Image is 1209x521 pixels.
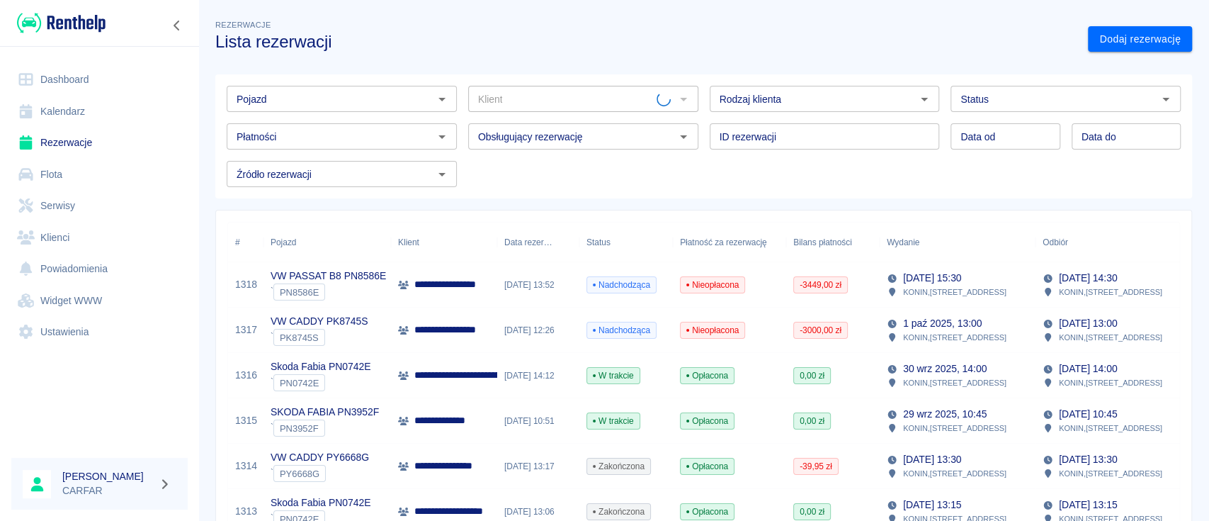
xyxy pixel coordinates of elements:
[235,368,257,383] a: 1316
[271,420,379,437] div: `
[903,498,961,512] p: [DATE] 13:15
[271,374,370,391] div: `
[271,359,370,374] p: Skoda Fabia PN0742E
[271,314,368,329] p: VW CADDY PK8745S
[11,11,106,35] a: Renthelp logo
[11,190,188,222] a: Serwisy
[903,331,1006,344] p: KONIN , [STREET_ADDRESS]
[11,159,188,191] a: Flota
[587,415,640,427] span: W trakcie
[887,223,919,262] div: Wydanie
[587,324,656,337] span: Nadchodząca
[497,444,579,489] div: [DATE] 13:17
[271,450,369,465] p: VW CADDY PY6668G
[274,332,324,343] span: PK8745S
[950,123,1060,150] input: DD.MM.YYYY
[681,324,744,337] span: Nieopłacona
[274,423,324,434] span: PN3952F
[11,316,188,348] a: Ustawienia
[903,286,1006,298] p: KONIN , [STREET_ADDRESS]
[1059,407,1117,422] p: [DATE] 10:45
[228,223,263,262] div: #
[793,223,852,262] div: Bilans płatności
[11,96,188,128] a: Kalendarz
[62,469,153,483] h6: [PERSON_NAME]
[794,460,838,473] span: -39,95 zł
[1156,89,1176,109] button: Otwórz
[794,505,830,518] span: 0,00 zł
[504,223,552,262] div: Data rezerwacji
[903,316,982,331] p: 1 paź 2025, 13:00
[1059,498,1117,512] p: [DATE] 13:15
[271,284,386,301] div: `
[903,362,987,376] p: 30 wrz 2025, 14:00
[903,271,961,286] p: [DATE] 15:30
[235,459,257,474] a: 1314
[215,21,271,29] span: Rezerwacje
[11,253,188,285] a: Powiadomienia
[17,11,106,35] img: Renthelp logo
[1059,362,1117,376] p: [DATE] 14:00
[497,223,579,262] div: Data rezerwacji
[903,452,961,467] p: [DATE] 13:30
[1059,331,1162,344] p: KONIN , [STREET_ADDRESS]
[11,222,188,254] a: Klienci
[587,279,656,291] span: Nadchodząca
[587,505,650,518] span: Zakończona
[794,324,847,337] span: -3000,00 zł
[673,223,786,262] div: Płatność za rezerwację
[166,16,188,35] button: Zwiń nawigację
[587,460,650,473] span: Zakończona
[681,460,734,473] span: Opłacona
[271,329,368,346] div: `
[398,223,419,262] div: Klient
[235,504,257,519] a: 1313
[215,32,1077,52] h3: Lista rezerwacji
[432,127,452,147] button: Otwórz
[1035,223,1191,262] div: Odbiór
[11,127,188,159] a: Rezerwacje
[674,127,693,147] button: Otwórz
[271,269,386,284] p: VW PASSAT B8 PN8586E
[680,223,767,262] div: Płatność za rezerwację
[235,277,257,292] a: 1318
[1059,286,1162,298] p: KONIN , [STREET_ADDRESS]
[1068,233,1088,252] button: Sort
[497,262,579,308] div: [DATE] 13:52
[1059,376,1162,389] p: KONIN , [STREET_ADDRESS]
[271,465,369,482] div: `
[1059,452,1117,467] p: [DATE] 13:30
[1059,316,1117,331] p: [DATE] 13:00
[903,467,1006,480] p: KONIN , [STREET_ADDRESS]
[579,223,673,262] div: Status
[391,223,497,262] div: Klient
[274,287,324,298] span: PN8586E
[235,323,257,337] a: 1317
[586,223,611,262] div: Status
[1059,271,1117,286] p: [DATE] 14:30
[794,279,847,291] span: -3449,00 zł
[587,369,640,382] span: W trakcie
[552,233,572,252] button: Sort
[681,279,744,291] span: Nieopłacona
[271,223,296,262] div: Pojazd
[11,64,188,96] a: Dashboard
[880,223,1035,262] div: Wydanie
[497,353,579,398] div: [DATE] 14:12
[1043,223,1068,262] div: Odbiór
[271,405,379,420] p: SKODA FABIA PN3952F
[235,413,257,428] a: 1315
[263,223,391,262] div: Pojazd
[274,469,325,479] span: PY6668G
[794,415,830,427] span: 0,00 zł
[681,369,734,382] span: Opłacona
[794,369,830,382] span: 0,00 zł
[1072,123,1181,150] input: DD.MM.YYYY
[903,407,987,422] p: 29 wrz 2025, 10:45
[497,308,579,353] div: [DATE] 12:26
[235,223,240,262] div: #
[903,376,1006,389] p: KONIN , [STREET_ADDRESS]
[11,285,188,317] a: Widget WWW
[432,164,452,184] button: Otwórz
[1088,26,1192,52] a: Dodaj rezerwację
